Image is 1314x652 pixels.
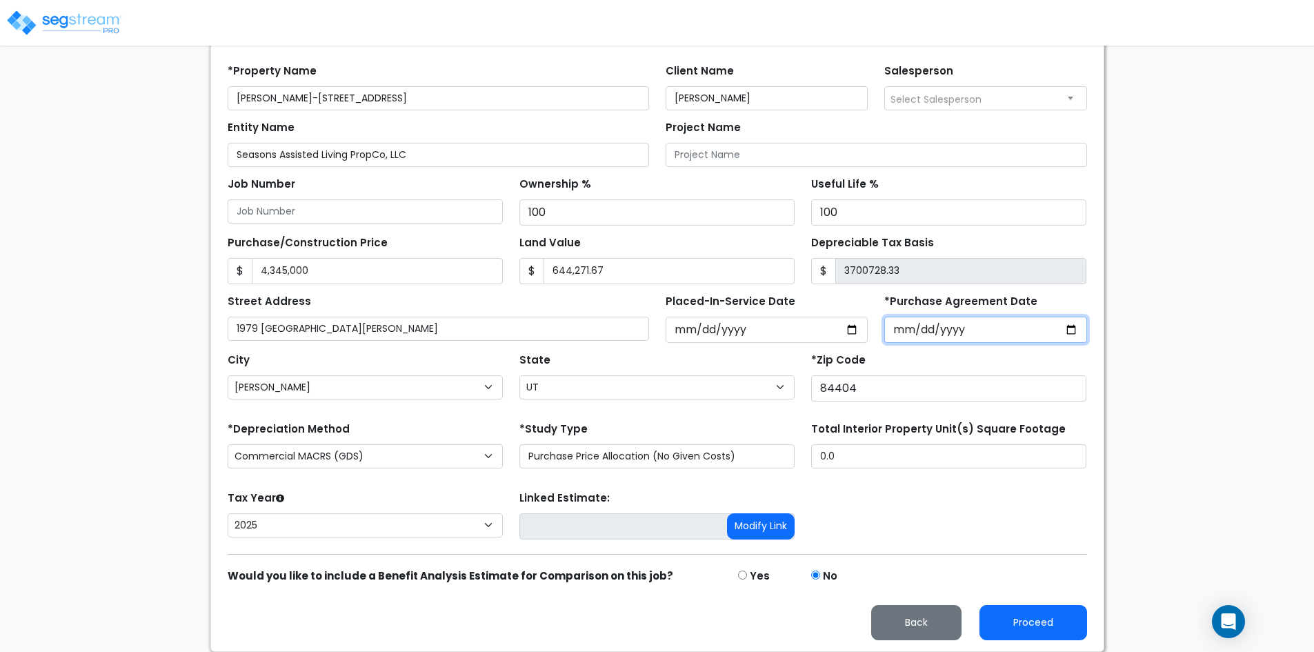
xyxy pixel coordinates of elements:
[228,120,295,136] label: Entity Name
[519,422,588,437] label: *Study Type
[519,491,610,506] label: Linked Estimate:
[228,63,317,79] label: *Property Name
[519,199,795,226] input: Ownership %
[228,353,250,368] label: City
[811,235,934,251] label: Depreciable Tax Basis
[727,513,795,540] button: Modify Link
[519,353,550,368] label: State
[860,613,973,630] a: Back
[666,86,868,110] input: Client Name
[666,120,741,136] label: Project Name
[228,177,295,192] label: Job Number
[228,317,649,341] input: Street Address
[228,143,649,167] input: Entity Name
[750,569,770,584] label: Yes
[666,294,795,310] label: Placed-In-Service Date
[228,86,649,110] input: Property Name
[811,258,836,284] span: $
[228,569,673,583] strong: Would you like to include a Benefit Analysis Estimate for Comparison on this job?
[228,294,311,310] label: Street Address
[979,605,1087,640] button: Proceed
[519,177,591,192] label: Ownership %
[519,235,581,251] label: Land Value
[228,422,350,437] label: *Depreciation Method
[890,92,982,106] span: Select Salesperson
[811,375,1086,402] input: Zip Code
[823,569,837,584] label: No
[228,199,503,224] input: Job Number
[811,353,866,368] label: *Zip Code
[884,63,953,79] label: Salesperson
[228,491,284,506] label: Tax Year
[519,258,544,284] span: $
[811,199,1086,226] input: Useful Life %
[884,317,1087,343] input: Purchase Date
[811,177,879,192] label: Useful Life %
[1212,605,1245,638] div: Open Intercom Messenger
[228,235,388,251] label: Purchase/Construction Price
[666,63,734,79] label: Client Name
[666,143,1087,167] input: Project Name
[884,294,1037,310] label: *Purchase Agreement Date
[544,258,795,284] input: Land Value
[811,444,1086,468] input: total square foot
[811,422,1066,437] label: Total Interior Property Unit(s) Square Footage
[871,605,962,640] button: Back
[835,258,1086,284] input: 0.00
[252,258,503,284] input: Purchase or Construction Price
[228,258,252,284] span: $
[6,9,123,37] img: logo_pro_r.png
